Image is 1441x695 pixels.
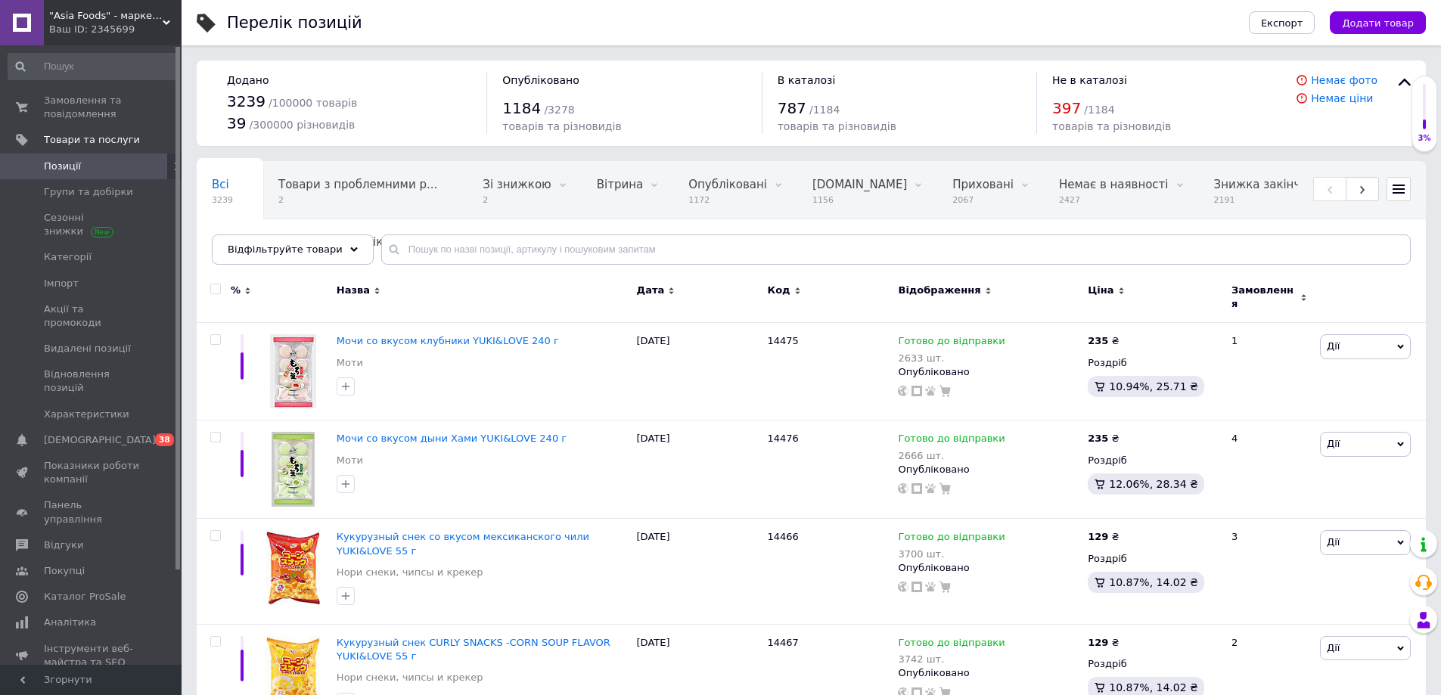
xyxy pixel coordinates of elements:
[768,284,790,297] span: Код
[898,284,980,297] span: Відображення
[1261,17,1303,29] span: Експорт
[898,666,1080,680] div: Опубліковано
[337,454,363,467] a: Моти
[1231,284,1297,311] span: Замовлення
[266,530,321,605] img: Кукурузный снек со вкусом мексиканского чили YUKI&LOVE 55 г
[688,178,767,191] span: Опубліковані
[337,637,610,662] a: Кукурузный снек CURLY SNACKS -CORN SOUP FLAVOR YUKI&LOVE 55 г
[502,74,579,86] span: Опубліковано
[44,368,140,395] span: Відновлення позицій
[44,590,126,603] span: Каталог ProSale
[1222,420,1316,519] div: 4
[1052,99,1081,117] span: 397
[337,531,589,556] a: Кукурузный снек со вкусом мексиканского чили YUKI&LOVE 55 г
[44,342,131,355] span: Видалені позиції
[1088,335,1108,346] b: 235
[227,114,246,132] span: 39
[337,335,559,346] a: Мочи со вкусом клубники YUKI&LOVE 240 г
[44,459,140,486] span: Показники роботи компанії
[483,178,551,191] span: Зі знижкою
[49,9,163,23] span: "Asia Foods" - маркет азійських продуктів
[212,178,229,191] span: Всі
[633,420,764,519] div: [DATE]
[1052,120,1171,132] span: товарів та різновидів
[44,250,92,264] span: Категорії
[637,284,665,297] span: Дата
[1327,340,1340,352] span: Дії
[212,194,233,206] span: 3239
[337,356,363,370] a: Моти
[1109,380,1198,392] span: 10.94%, 25.71 ₴
[1088,530,1119,544] div: ₴
[44,133,140,147] span: Товари та послуги
[1222,519,1316,625] div: 3
[809,104,840,116] span: / 1184
[898,433,1005,448] span: Готово до відправки
[1088,432,1119,445] div: ₴
[898,531,1005,547] span: Готово до відправки
[633,323,764,420] div: [DATE]
[502,99,541,117] span: 1184
[898,637,1005,653] span: Готово до відправки
[228,244,343,255] span: Відфільтруйте товари
[227,92,266,110] span: 3239
[768,637,799,648] span: 14467
[1311,92,1373,104] a: Немає ціни
[381,234,1411,265] input: Пошук по назві позиції, артикулу і пошуковим запитам
[337,566,483,579] a: Нори снеки, чипсы и крекер
[44,185,133,199] span: Групи та добірки
[483,194,551,206] span: 2
[337,433,567,444] a: Мочи со вкусом дыни Хами YUKI&LOVE 240 г
[898,335,1005,351] span: Готово до відправки
[44,408,129,421] span: Характеристики
[1088,531,1108,542] b: 129
[898,463,1080,476] div: Опубліковано
[44,616,96,629] span: Аналітика
[227,15,362,31] div: Перелік позицій
[1088,657,1219,671] div: Роздріб
[1088,334,1119,348] div: ₴
[44,433,156,447] span: [DEMOGRAPHIC_DATA]
[227,74,269,86] span: Додано
[1088,454,1219,467] div: Роздріб
[44,160,81,173] span: Позиції
[952,178,1014,191] span: Приховані
[44,94,140,121] span: Замовлення та повідомлення
[269,97,357,109] span: / 100000 товарів
[1412,133,1436,144] div: 3%
[250,119,356,131] span: / 300000 різновидів
[1059,178,1169,191] span: Немає в наявності
[898,561,1080,575] div: Опубліковано
[1084,104,1114,116] span: / 1184
[44,277,79,290] span: Імпорт
[270,334,316,408] img: Мочи со вкусом клубники YUKI&LOVE 240 г
[1109,681,1198,693] span: 10.87%, 14.02 ₴
[44,564,85,578] span: Покупці
[1327,438,1340,449] span: Дії
[544,104,574,116] span: / 3278
[278,178,437,191] span: Товари з проблемними р...
[1059,194,1169,206] span: 2427
[1088,433,1108,444] b: 235
[633,519,764,625] div: [DATE]
[1109,478,1198,490] span: 12.06%, 28.34 ₴
[778,99,806,117] span: 787
[502,120,621,132] span: товарів та різновидів
[1327,642,1340,653] span: Дії
[1222,323,1316,420] div: 1
[336,235,415,249] span: Опубліковані
[1214,194,1335,206] span: 2191
[812,194,907,206] span: 1156
[263,162,467,219] div: Товари з проблемними різновидами
[812,178,907,191] span: [DOMAIN_NAME]
[44,498,140,526] span: Панель управління
[44,538,83,552] span: Відгуки
[898,548,1005,560] div: 3700 шт.
[272,432,315,507] img: Мочи со вкусом дыни Хами YUKI&LOVE 240 г
[1327,536,1340,548] span: Дії
[898,352,1005,364] div: 2633 шт.
[898,653,1005,665] div: 3742 шт.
